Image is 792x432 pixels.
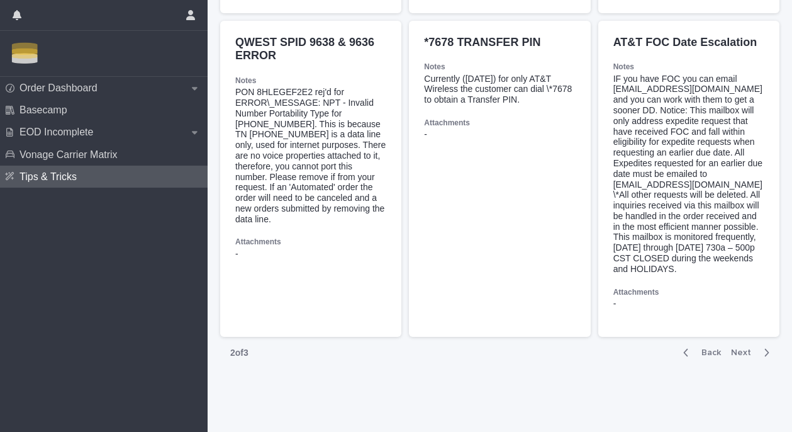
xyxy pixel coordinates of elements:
[235,249,386,259] p: -
[694,348,721,357] span: Back
[235,76,386,86] h3: Notes
[14,126,103,138] p: EOD Incomplete
[613,298,764,309] p: -
[424,74,575,105] div: Currently ([DATE]) for only AT&T Wireless the customer can dial \*7678 to obtain a Transfer PIN.
[409,21,590,337] a: *7678 TRANSFER PINNotesCurrently ([DATE]) for only AT&T Wireless the customer can dial \*7678 to ...
[235,87,386,224] div: PON 8HLEGEF2E2 rej'd for ERROR\_MESSAGE: NPT - Invalid Number Portability Type for [PHONE_NUMBER]...
[598,21,779,337] a: AT&T FOC Date EscalationNotesIF you have FOC you can email [EMAIL_ADDRESS][DOMAIN_NAME] and you c...
[726,347,779,358] button: Next
[424,62,575,72] h3: Notes
[220,337,259,369] p: 2 of 3
[220,21,401,337] a: QWEST SPID 9638 & 9636 ERRORNotesPON 8HLEGEF2E2 rej'd for ERROR\_MESSAGE: NPT - Invalid Number Po...
[235,36,386,63] p: QWEST SPID 9638 & 9636 ERROR
[424,118,575,128] h3: Attachments
[613,36,764,50] p: AT&T FOC Date Escalation
[673,347,726,358] button: Back
[613,74,764,275] div: IF you have FOC you can email [EMAIL_ADDRESS][DOMAIN_NAME] and you can work with them to get a so...
[14,149,128,161] p: Vonage Carrier Matrix
[10,41,40,66] img: Zbn3osBRTqmJoOucoKu4
[424,129,575,140] p: -
[613,62,764,72] h3: Notes
[235,237,386,247] h3: Attachments
[14,171,87,183] p: Tips & Tricks
[14,82,108,94] p: Order Dashboard
[613,287,764,297] h3: Attachments
[731,348,759,357] span: Next
[424,36,575,50] p: *7678 TRANSFER PIN
[14,104,77,116] p: Basecamp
